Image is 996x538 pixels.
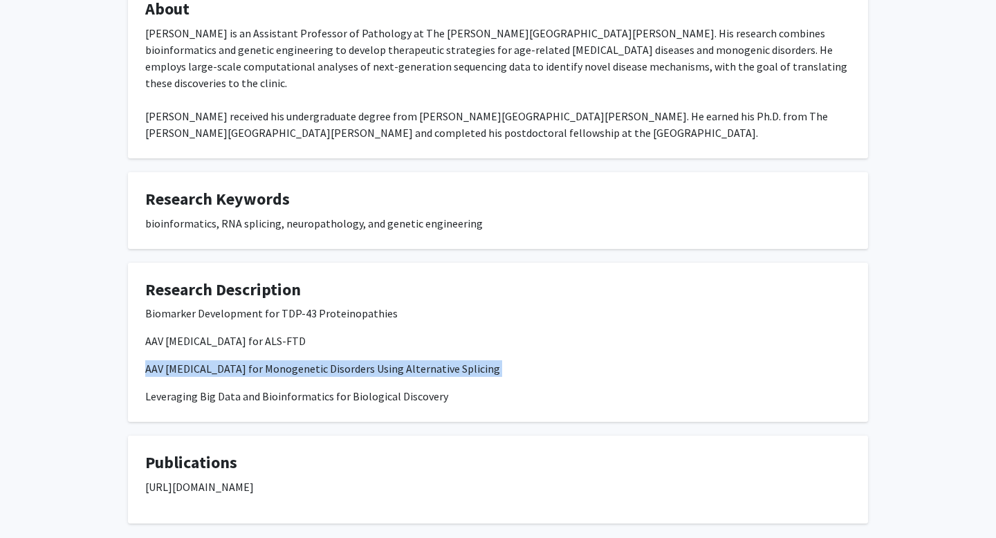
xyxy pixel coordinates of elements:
[145,305,851,405] div: Leveraging Big Data and Bioinformatics for Biological Discovery
[10,476,59,528] iframe: Chat
[145,215,851,232] div: bioinformatics, RNA splicing, neuropathology, and genetic engineering
[145,189,851,210] h4: Research Keywords
[145,25,851,141] div: [PERSON_NAME] is an Assistant Professor of Pathology at The [PERSON_NAME][GEOGRAPHIC_DATA][PERSON...
[145,453,851,473] h4: Publications
[145,360,851,377] p: AAV [MEDICAL_DATA] for Monogenetic Disorders Using Alternative Splicing
[145,305,851,322] p: Biomarker Development for TDP-43 Proteinopathies
[145,280,851,300] h4: Research Description
[145,333,851,349] p: AAV [MEDICAL_DATA] for ALS-FTD
[145,479,851,495] p: [URL][DOMAIN_NAME]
